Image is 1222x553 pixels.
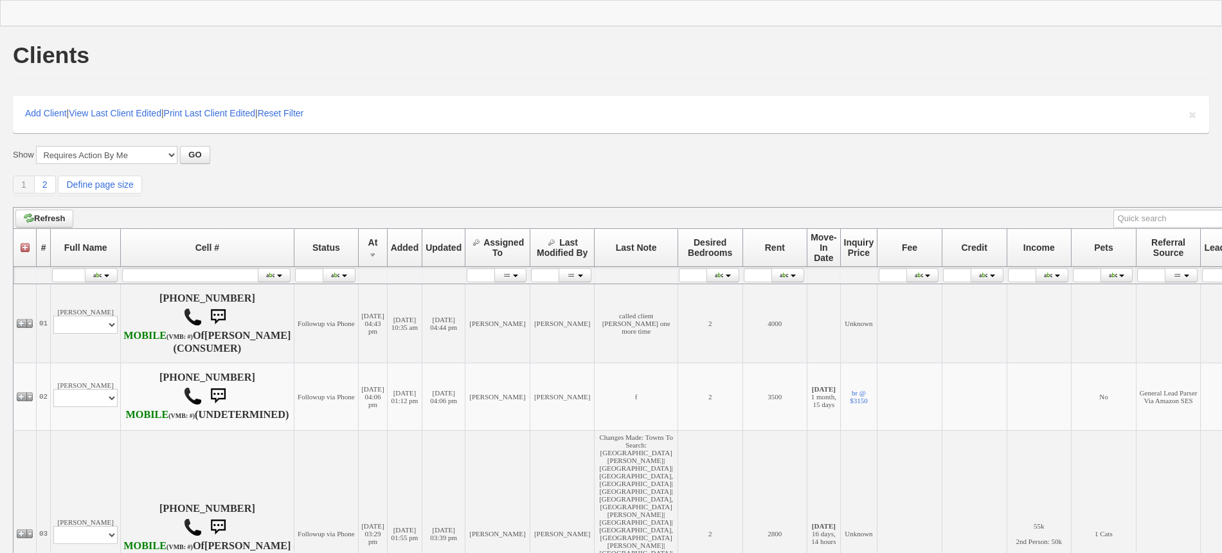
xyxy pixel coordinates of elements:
[25,108,67,118] a: Add Client
[37,284,51,363] td: 01
[204,330,291,341] b: [PERSON_NAME]
[15,210,73,228] a: Refresh
[359,284,387,363] td: [DATE] 04:43 pm
[180,146,210,164] button: GO
[530,363,595,431] td: [PERSON_NAME]
[387,284,422,363] td: [DATE] 10:35 am
[422,284,465,363] td: [DATE] 04:44 pm
[37,363,51,431] td: 02
[391,242,419,253] span: Added
[183,518,202,537] img: call.png
[426,242,462,253] span: Updated
[123,372,291,422] h4: [PHONE_NUMBER] (UNDETERMINED)
[387,363,422,431] td: [DATE] 01:12 pm
[183,307,202,327] img: call.png
[294,284,359,363] td: Followup via Phone
[205,514,231,540] img: sms.png
[183,386,202,406] img: call.png
[359,363,387,431] td: [DATE] 04:06 pm
[123,293,291,354] h4: [PHONE_NUMBER] Of (CONSUMER)
[902,242,917,253] span: Fee
[850,389,868,404] a: br @ $3150
[530,284,595,363] td: [PERSON_NAME]
[1151,237,1185,258] span: Referral Source
[1023,242,1055,253] span: Income
[678,363,742,431] td: 2
[616,242,657,253] span: Last Note
[205,383,231,409] img: sms.png
[312,242,340,253] span: Status
[35,176,56,194] a: 2
[13,149,34,161] label: Show
[688,237,732,258] span: Desired Bedrooms
[205,304,231,330] img: sms.png
[13,176,35,194] a: 1
[595,363,678,431] td: f
[258,108,304,118] a: Reset Filter
[483,237,524,258] span: Assigned To
[1136,363,1201,431] td: General Lead Parser Via Amazon SES
[678,284,742,363] td: 2
[807,363,840,431] td: 1 month, 15 days
[961,242,987,253] span: Credit
[742,284,807,363] td: 4000
[166,543,193,550] font: (VMB: #)
[13,44,89,67] h1: Clients
[595,284,678,363] td: called client [PERSON_NAME] one more time
[58,176,141,194] a: Define page size
[742,363,807,431] td: 3500
[812,522,836,530] b: [DATE]
[465,363,530,431] td: [PERSON_NAME]
[64,242,107,253] span: Full Name
[166,333,193,340] font: (VMB: #)
[123,540,193,552] b: AT&T Wireless
[168,412,195,419] font: (VMB: #)
[840,284,877,363] td: Unknown
[368,237,378,248] span: At
[123,330,166,341] font: MOBILE
[37,229,51,267] th: #
[123,330,193,341] b: AT&T Wireless
[204,540,291,552] b: [PERSON_NAME]
[812,385,836,393] b: [DATE]
[195,242,219,253] span: Cell #
[69,108,161,118] a: View Last Client Edited
[51,284,121,363] td: [PERSON_NAME]
[1072,363,1137,431] td: No
[1094,242,1113,253] span: Pets
[537,237,588,258] span: Last Modified By
[811,232,836,263] span: Move-In Date
[765,242,785,253] span: Rent
[125,409,195,421] b: AT&T Wireless
[422,363,465,431] td: [DATE] 04:06 pm
[164,108,255,118] a: Print Last Client Edited
[294,363,359,431] td: Followup via Phone
[844,237,874,258] span: Inquiry Price
[51,363,121,431] td: [PERSON_NAME]
[13,96,1209,133] div: | | |
[123,540,166,552] font: MOBILE
[465,284,530,363] td: [PERSON_NAME]
[125,409,168,421] font: MOBILE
